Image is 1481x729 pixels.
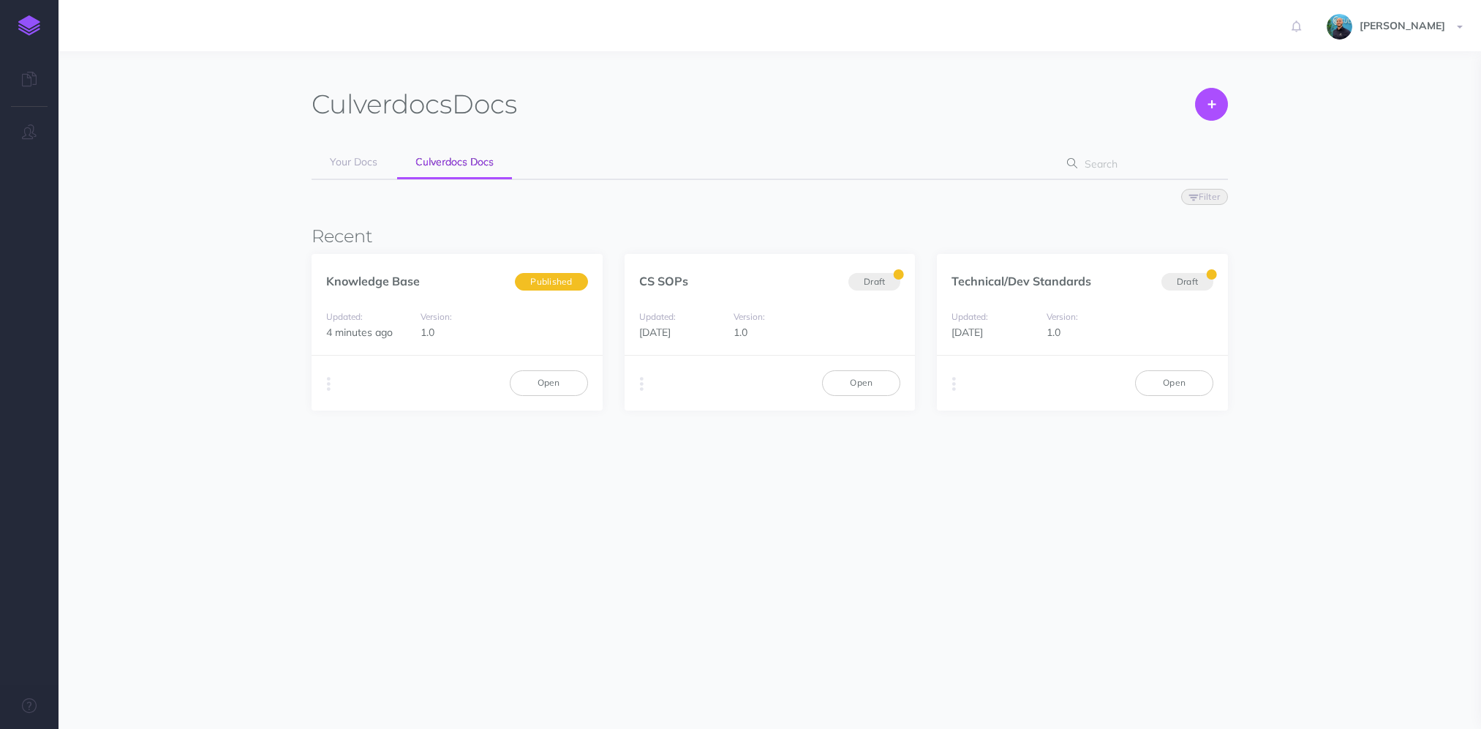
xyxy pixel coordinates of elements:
[734,311,765,322] small: Version:
[639,274,688,288] a: CS SOPs
[397,146,512,179] a: Culverdocs Docs
[312,227,1228,246] h3: Recent
[421,326,434,339] span: 1.0
[1181,189,1228,205] button: Filter
[312,146,396,179] a: Your Docs
[326,326,393,339] span: 4 minutes ago
[421,311,452,322] small: Version:
[327,374,331,395] i: More actions
[639,311,676,322] small: Updated:
[312,88,452,120] span: Culverdocs
[951,311,988,322] small: Updated:
[639,326,671,339] span: [DATE]
[1327,14,1352,40] img: 925838e575eb33ea1a1ca055db7b09b0.jpg
[640,374,644,395] i: More actions
[951,326,983,339] span: [DATE]
[312,88,517,121] h1: Docs
[734,326,747,339] span: 1.0
[951,274,1091,288] a: Technical/Dev Standards
[952,374,956,395] i: More actions
[822,370,900,395] a: Open
[1047,311,1078,322] small: Version:
[326,311,363,322] small: Updated:
[1135,370,1213,395] a: Open
[330,155,377,168] span: Your Docs
[1352,19,1452,32] span: [PERSON_NAME]
[415,155,494,168] span: Culverdocs Docs
[18,15,40,36] img: logo-mark.svg
[326,274,420,288] a: Knowledge Base
[1080,151,1205,177] input: Search
[1047,326,1060,339] span: 1.0
[510,370,588,395] a: Open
